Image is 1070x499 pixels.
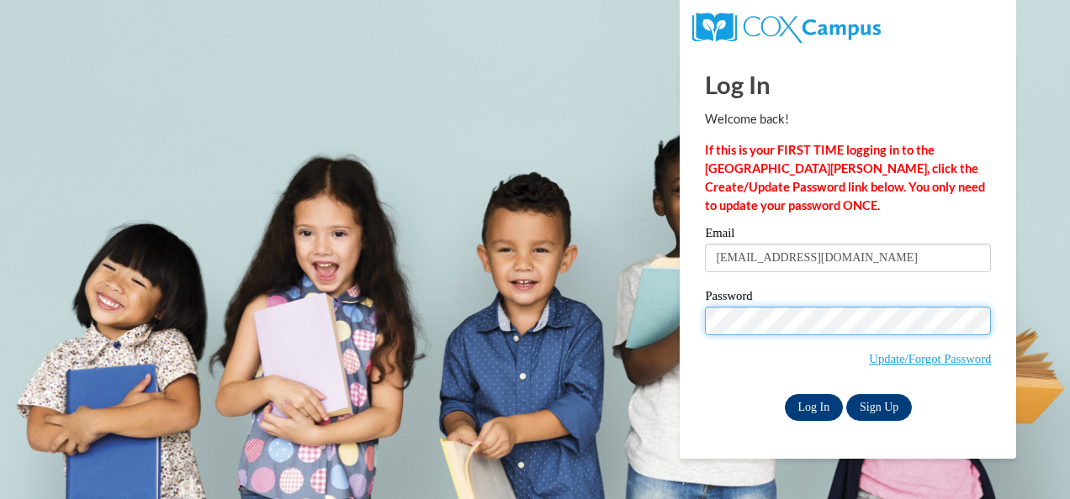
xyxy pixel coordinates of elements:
[705,67,991,102] h1: Log In
[846,394,912,421] a: Sign Up
[705,290,991,307] label: Password
[869,352,991,365] a: Update/Forgot Password
[705,110,991,129] p: Welcome back!
[692,19,880,34] a: COX Campus
[785,394,844,421] input: Log In
[705,227,991,244] label: Email
[705,143,985,213] strong: If this is your FIRST TIME logging in to the [GEOGRAPHIC_DATA][PERSON_NAME], click the Create/Upd...
[692,13,880,43] img: COX Campus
